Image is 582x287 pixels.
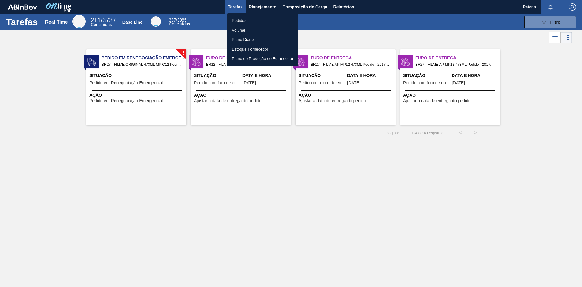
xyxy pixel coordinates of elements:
a: Pedidos [227,16,298,25]
a: Plano de Produção do Fornecedor [227,54,298,64]
a: Estoque Fornecedor [227,45,298,54]
a: Plano Diário [227,35,298,45]
a: Volume [227,25,298,35]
